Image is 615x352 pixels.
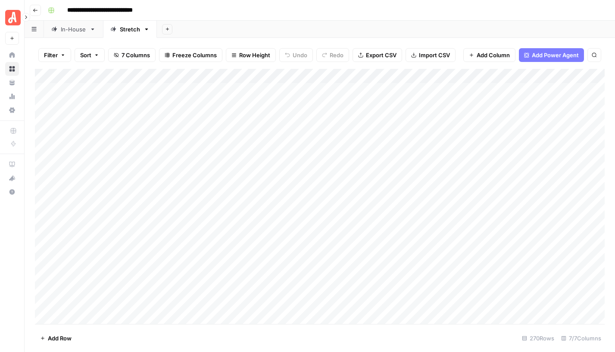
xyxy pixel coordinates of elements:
[75,48,105,62] button: Sort
[103,21,157,38] a: Stretch
[316,48,349,62] button: Redo
[519,48,584,62] button: Add Power Agent
[5,7,19,28] button: Workspace: Angi
[5,48,19,62] a: Home
[48,334,72,343] span: Add Row
[6,172,19,185] div: What's new?
[44,21,103,38] a: In-House
[120,25,140,34] div: Stretch
[5,76,19,90] a: Your Data
[5,171,19,185] button: What's new?
[406,48,456,62] button: Import CSV
[108,48,156,62] button: 7 Columns
[366,51,396,59] span: Export CSV
[61,25,86,34] div: In-House
[38,48,71,62] button: Filter
[5,10,21,25] img: Angi Logo
[239,51,270,59] span: Row Height
[419,51,450,59] span: Import CSV
[353,48,402,62] button: Export CSV
[518,331,558,345] div: 270 Rows
[44,51,58,59] span: Filter
[463,48,515,62] button: Add Column
[293,51,307,59] span: Undo
[122,51,150,59] span: 7 Columns
[226,48,276,62] button: Row Height
[5,62,19,76] a: Browse
[279,48,313,62] button: Undo
[5,185,19,199] button: Help + Support
[532,51,579,59] span: Add Power Agent
[80,51,91,59] span: Sort
[5,90,19,103] a: Usage
[5,157,19,171] a: AirOps Academy
[172,51,217,59] span: Freeze Columns
[330,51,343,59] span: Redo
[5,103,19,117] a: Settings
[159,48,222,62] button: Freeze Columns
[558,331,605,345] div: 7/7 Columns
[477,51,510,59] span: Add Column
[35,331,77,345] button: Add Row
